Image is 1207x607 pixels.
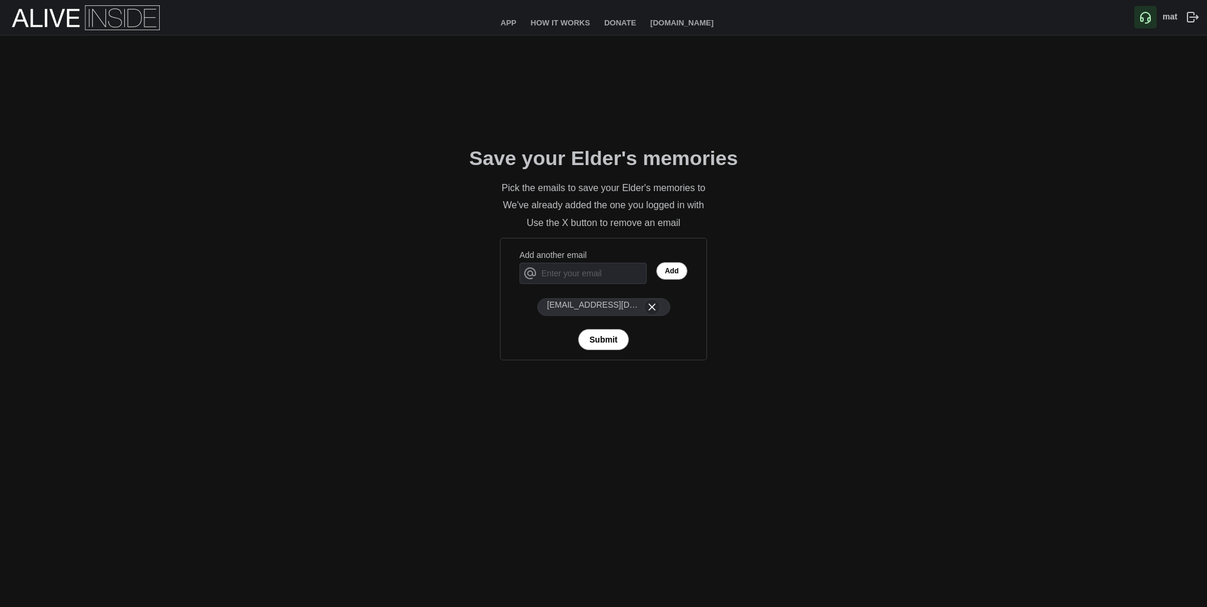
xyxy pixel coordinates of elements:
[656,262,688,280] button: Add
[502,181,706,199] div: Pick the emails to save your Elder's memories to
[665,263,679,279] span: Add
[460,135,747,180] h2: Save your Elder's memories
[1163,12,1177,21] b: mat
[519,263,647,284] input: Enter your email
[493,13,524,34] a: App
[578,329,628,350] button: Submit
[524,13,597,34] a: How It Works
[527,216,680,231] div: Use the X button to remove an email
[597,13,643,34] a: Donate
[519,249,587,262] label: Add another email
[589,330,617,350] span: Submit
[547,299,644,315] div: [EMAIL_ADDRESS][DOMAIN_NAME]
[12,5,160,30] img: Alive Inside Logo
[643,13,721,34] a: [DOMAIN_NAME]
[503,198,704,216] div: We've already added the one you logged in with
